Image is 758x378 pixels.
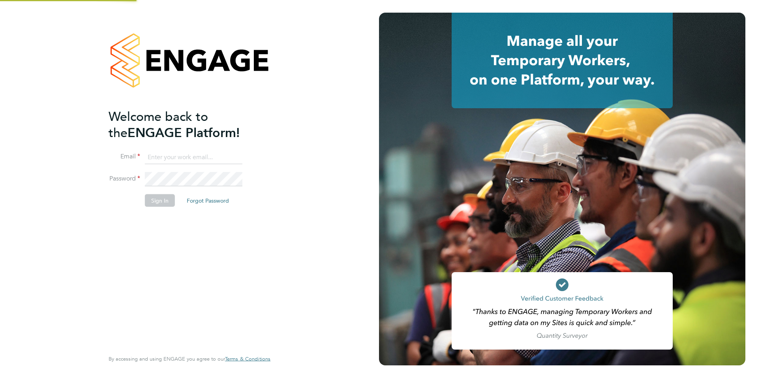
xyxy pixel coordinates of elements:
input: Enter your work email... [145,150,242,164]
button: Sign In [145,194,175,207]
span: Terms & Conditions [225,355,270,362]
h2: ENGAGE Platform! [109,108,263,141]
a: Terms & Conditions [225,356,270,362]
label: Password [109,175,140,183]
label: Email [109,152,140,161]
span: By accessing and using ENGAGE you agree to our [109,355,270,362]
span: Welcome back to the [109,109,208,140]
button: Forgot Password [180,194,235,207]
